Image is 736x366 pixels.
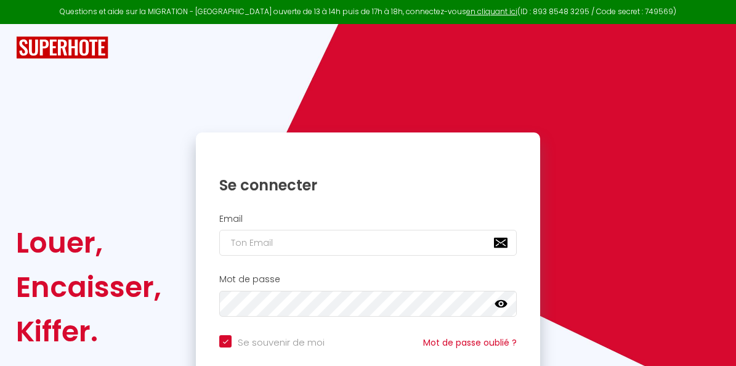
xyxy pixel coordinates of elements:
a: en cliquant ici [466,6,517,17]
h2: Email [219,214,517,224]
div: Kiffer. [16,309,161,354]
h1: Se connecter [219,176,517,195]
h2: Mot de passe [219,274,517,285]
input: Ton Email [219,230,517,256]
a: Mot de passe oublié ? [423,336,517,349]
div: Louer, [16,221,161,265]
img: SuperHote logo [16,36,108,59]
div: Encaisser, [16,265,161,309]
